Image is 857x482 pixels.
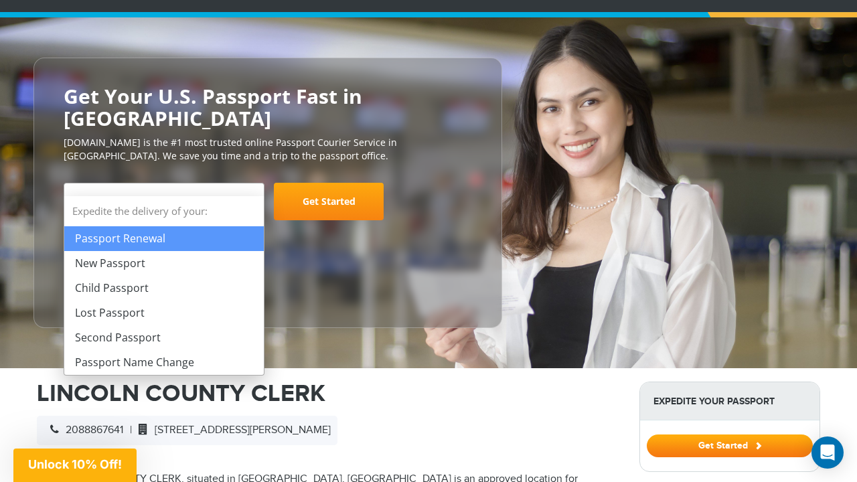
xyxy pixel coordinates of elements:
[44,424,123,436] span: 2088867641
[647,440,813,451] a: Get Started
[13,449,137,482] div: Unlock 10% Off!
[64,251,264,276] li: New Passport
[647,434,813,457] button: Get Started
[811,436,844,469] div: Open Intercom Messenger
[74,195,181,210] span: Select Your Service
[64,85,472,129] h2: Get Your U.S. Passport Fast in [GEOGRAPHIC_DATA]
[37,382,619,406] h1: LINCOLN COUNTY CLERK
[64,325,264,350] li: Second Passport
[64,183,264,220] span: Select Your Service
[64,196,264,226] strong: Expedite the delivery of your:
[64,276,264,301] li: Child Passport
[64,301,264,325] li: Lost Passport
[64,350,264,375] li: Passport Name Change
[132,424,331,436] span: [STREET_ADDRESS][PERSON_NAME]
[28,457,122,471] span: Unlock 10% Off!
[64,196,264,375] li: Expedite the delivery of your:
[37,416,337,445] div: |
[640,382,820,420] strong: Expedite Your Passport
[64,227,472,240] span: Starting at $199 + government fees
[64,136,472,163] p: [DOMAIN_NAME] is the #1 most trusted online Passport Courier Service in [GEOGRAPHIC_DATA]. We sav...
[64,226,264,251] li: Passport Renewal
[274,183,384,220] a: Get Started
[74,188,250,226] span: Select Your Service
